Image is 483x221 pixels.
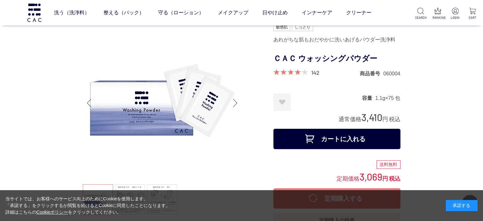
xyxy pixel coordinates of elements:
img: ＣＡＣ ウォッシングパウダー [83,24,242,183]
dd: 1.1g×75 包 [375,95,400,101]
a: 洗う（洗浄料） [54,4,90,22]
span: 通常価格 [339,116,361,122]
span: 税込 [389,116,400,122]
span: 3,410 [361,111,382,123]
a: お気に入りに登録する [273,93,291,111]
a: LOGIN [450,8,461,20]
p: LOGIN [450,15,461,20]
a: Cookieポリシー [37,210,68,215]
div: 承諾する [446,200,478,211]
dt: 商品番号 [360,70,383,77]
a: RANKING [433,8,444,20]
a: インナーケア [302,4,332,22]
div: 送料無料 [377,160,400,169]
a: クリーナー [346,4,372,22]
div: 当サイトでは、お客様へのサービス向上のためにCookieを使用します。 「承諾する」をクリックするか閲覧を続けるとCookieに同意したことになります。 詳細はこちらの をクリックしてください。 [5,196,171,216]
span: 円 [382,116,388,122]
a: CART [467,8,478,20]
button: カートに入れる [273,129,400,149]
div: あれがちな肌もおだやかに洗いあげるパウダー洗浄料 [273,34,400,45]
dd: 060004 [383,70,400,77]
div: Previous slide [83,90,96,116]
a: 守る（ローション） [158,4,204,22]
a: 142 [311,69,319,76]
p: SEARCH [415,15,426,20]
span: 定期価格 [337,175,359,182]
p: CART [467,15,478,20]
a: SEARCH [415,8,426,20]
h1: ＣＡＣ ウォッシングパウダー [273,52,400,66]
a: メイクアップ [218,4,248,22]
div: Next slide [229,90,242,116]
span: 3,069 [359,171,382,183]
a: 日やけ止め [262,4,288,22]
p: RANKING [433,15,444,20]
span: 円 [382,176,388,182]
a: 整える（パック） [104,4,144,22]
dt: 容量 [362,95,375,101]
img: logo [26,3,42,22]
span: 税込 [389,176,400,182]
button: 定期購入する [273,188,400,209]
